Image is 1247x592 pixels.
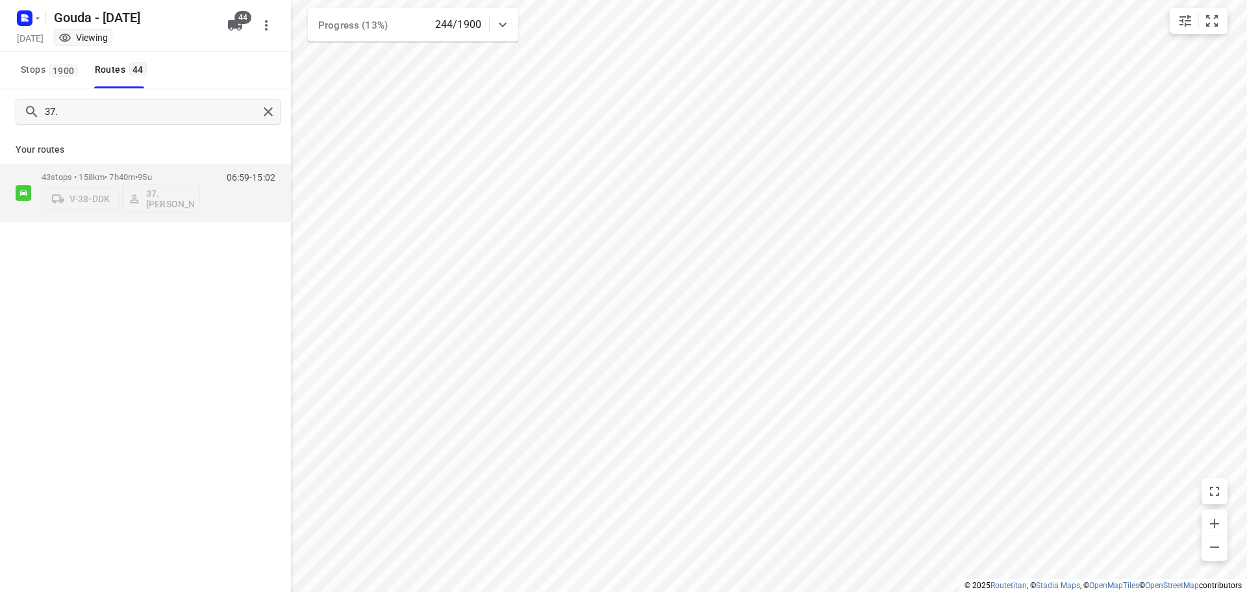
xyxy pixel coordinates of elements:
a: OpenStreetMap [1145,581,1199,590]
span: 1900 [49,64,78,77]
span: 44 [234,11,251,24]
p: 43 stops • 158km • 7h40m [42,172,200,182]
span: Stops [21,62,82,78]
span: Progress (13%) [318,19,388,31]
span: 95u [138,172,151,182]
a: OpenMapTiles [1089,581,1139,590]
p: 244/1900 [435,17,481,32]
li: © 2025 , © , © © contributors [964,581,1242,590]
span: 44 [129,62,147,75]
button: More [253,12,279,38]
p: 06:59-15:02 [227,172,275,183]
button: 44 [222,12,248,38]
div: Routes [95,62,151,78]
p: Your routes [16,143,275,157]
button: Fit zoom [1199,8,1225,34]
a: Routetitan [990,581,1027,590]
a: Stadia Maps [1036,581,1080,590]
div: small contained button group [1170,8,1228,34]
input: Search routes [45,102,258,122]
button: Map settings [1172,8,1198,34]
div: Progress (13%)244/1900 [308,8,518,42]
span: • [135,172,138,182]
div: You are currently in view mode. To make any changes, go to edit project. [58,31,108,44]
